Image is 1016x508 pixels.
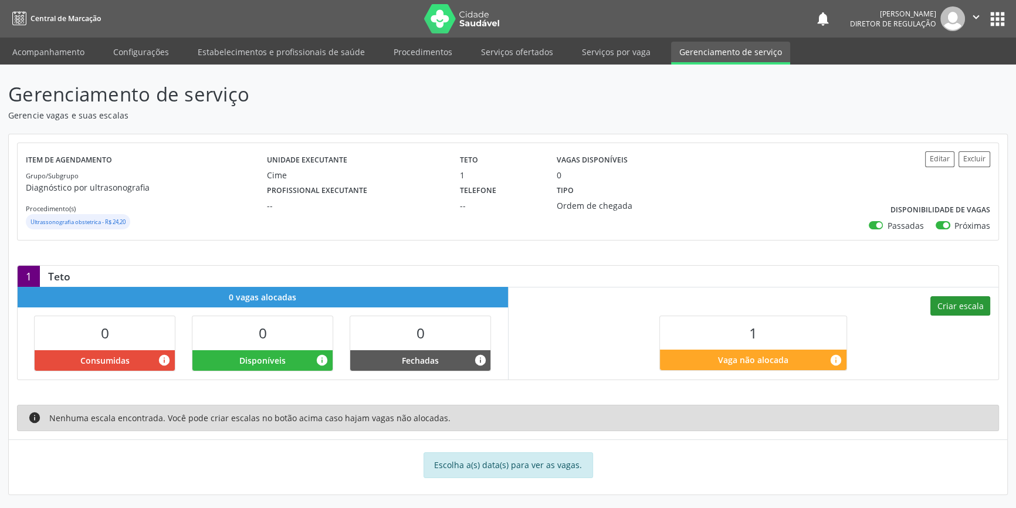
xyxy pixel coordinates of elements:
i:  [970,11,983,23]
label: Vagas disponíveis [557,151,628,170]
i: Vagas alocadas e sem marcações associadas [316,354,328,367]
label: Próximas [954,219,990,232]
div: 1 [460,169,540,181]
label: Tipo [557,181,574,199]
small: Procedimento(s) [26,204,76,213]
a: Serviços ofertados [473,42,561,62]
label: Profissional executante [267,181,367,199]
span: 1 [749,323,757,343]
span: Consumidas [80,354,130,367]
div: -- [460,199,540,212]
div: 1 [18,266,40,287]
i: Vagas alocadas que possuem marcações associadas [158,354,171,367]
div: Nenhuma escala encontrada. Você pode criar escalas no botão acima caso hajam vagas não alocadas. [17,405,999,431]
div: Teto [40,270,79,283]
span: 0 [259,323,267,343]
div: 0 [557,169,561,181]
p: Diagnóstico por ultrasonografia [26,181,267,194]
label: Item de agendamento [26,151,112,170]
span: Diretor de regulação [850,19,936,29]
i: info [28,411,41,424]
a: Central de Marcação [8,9,101,28]
a: Gerenciamento de serviço [671,42,790,65]
p: Gerencie vagas e suas escalas [8,109,708,121]
button: apps [987,9,1008,29]
button: Editar [925,151,954,167]
span: Vaga não alocada [718,354,788,366]
a: Serviços por vaga [574,42,659,62]
button: Criar escala [930,296,990,316]
button: Excluir [959,151,990,167]
p: Gerenciamento de serviço [8,80,708,109]
button: notifications [815,11,831,27]
div: Ordem de chegada [557,199,685,212]
span: Fechadas [402,354,439,367]
button:  [965,6,987,31]
small: Ultrassonografia obstetrica - R$ 24,20 [31,218,126,226]
i: Vagas alocadas e sem marcações associadas que tiveram sua disponibilidade fechada [473,354,486,367]
span: 0 [416,323,425,343]
a: Estabelecimentos e profissionais de saúde [189,42,373,62]
label: Disponibilidade de vagas [890,201,990,219]
span: Central de Marcação [31,13,101,23]
div: 0 vagas alocadas [18,287,508,307]
span: Disponíveis [239,354,286,367]
div: Escolha a(s) data(s) para ver as vagas. [424,452,593,478]
img: img [940,6,965,31]
a: Acompanhamento [4,42,93,62]
a: Procedimentos [385,42,460,62]
div: [PERSON_NAME] [850,9,936,19]
div: Cime [267,169,443,181]
small: Grupo/Subgrupo [26,171,79,180]
label: Telefone [460,181,496,199]
span: 0 [101,323,109,343]
label: Passadas [887,219,923,232]
div: -- [267,199,443,212]
label: Teto [460,151,478,170]
a: Configurações [105,42,177,62]
i: Quantidade de vagas restantes do teto de vagas [829,354,842,367]
label: Unidade executante [267,151,347,170]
